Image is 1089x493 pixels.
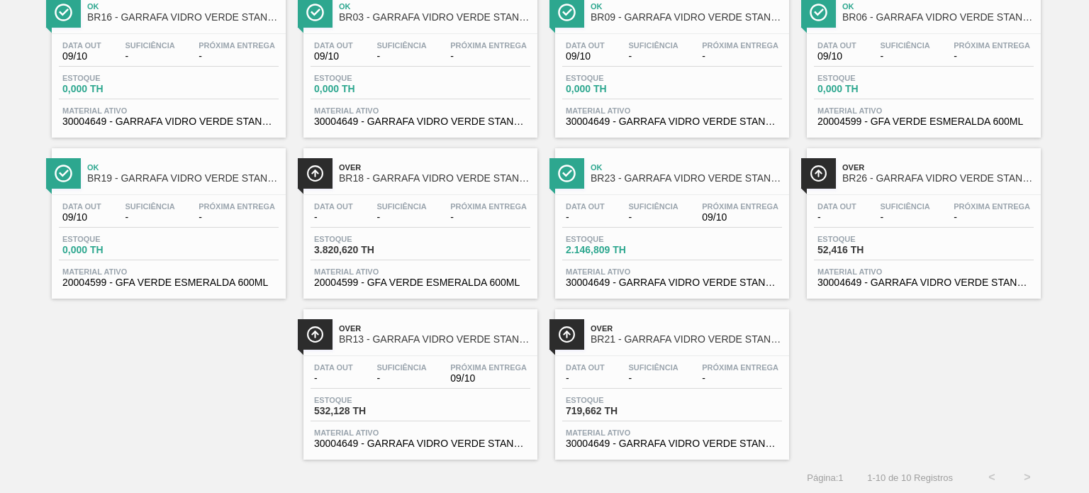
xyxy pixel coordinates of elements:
[566,373,605,384] span: -
[376,212,426,223] span: -
[591,2,782,11] span: Ok
[314,51,353,62] span: 09/10
[87,163,279,172] span: Ok
[817,41,856,50] span: Data out
[376,363,426,372] span: Suficiência
[796,138,1048,299] a: ÍconeOverBR26 - GARRAFA VIDRO VERDE STANDARD 600MLData out-Suficiência-Próxima Entrega-Estoque52,...
[314,235,413,243] span: Estoque
[314,245,413,255] span: 3.820,620 TH
[566,106,778,115] span: Material ativo
[817,277,1030,288] span: 30004649 - GARRAFA VIDRO VERDE STANDARD 600ML
[842,163,1034,172] span: Over
[880,202,929,211] span: Suficiência
[314,428,527,437] span: Material ativo
[314,438,527,449] span: 30004649 - GARRAFA VIDRO VERDE STANDARD 600ML
[87,2,279,11] span: Ok
[306,4,324,21] img: Ícone
[450,363,527,372] span: Próxima Entrega
[558,165,576,182] img: Ícone
[817,116,1030,127] span: 20004599 - GFA VERDE ESMERALDA 600ML
[339,163,530,172] span: Over
[954,51,1030,62] span: -
[293,299,544,460] a: ÍconeOverBR13 - GARRAFA VIDRO VERDE STANDARD 600MLData out-Suficiência-Próxima Entrega09/10Estoqu...
[842,173,1034,184] span: BR26 - GARRAFA VIDRO VERDE STANDARD 600ML
[810,4,827,21] img: Ícone
[591,12,782,23] span: BR09 - GARRAFA VIDRO VERDE STANDARD 600ML
[591,173,782,184] span: BR23 - GARRAFA VIDRO VERDE STANDARD 600ML
[566,212,605,223] span: -
[628,41,678,50] span: Suficiência
[55,4,72,21] img: Ícone
[450,51,527,62] span: -
[314,106,527,115] span: Material ativo
[62,116,275,127] span: 30004649 - GARRAFA VIDRO VERDE STANDARD 600ML
[314,396,413,404] span: Estoque
[62,41,101,50] span: Data out
[566,406,665,416] span: 719,662 TH
[880,41,929,50] span: Suficiência
[339,334,530,345] span: BR13 - GARRAFA VIDRO VERDE STANDARD 600ML
[339,173,530,184] span: BR18 - GARRAFA VIDRO VERDE STANDARD 600ML
[306,326,324,343] img: Ícone
[339,2,530,11] span: Ok
[702,202,778,211] span: Próxima Entrega
[954,202,1030,211] span: Próxima Entrega
[954,41,1030,50] span: Próxima Entrega
[544,299,796,460] a: ÍconeOverBR21 - GARRAFA VIDRO VERDE STANDARD 600MLData out-Suficiência-Próxima Entrega-Estoque719...
[566,428,778,437] span: Material ativo
[880,51,929,62] span: -
[817,84,917,94] span: 0,000 TH
[125,212,174,223] span: -
[817,235,917,243] span: Estoque
[450,373,527,384] span: 09/10
[566,84,665,94] span: 0,000 TH
[566,438,778,449] span: 30004649 - GARRAFA VIDRO VERDE STANDARD 600ML
[591,324,782,333] span: Over
[314,41,353,50] span: Data out
[376,51,426,62] span: -
[566,277,778,288] span: 30004649 - GARRAFA VIDRO VERDE STANDARD 600ML
[376,373,426,384] span: -
[450,212,527,223] span: -
[817,245,917,255] span: 52,416 TH
[566,41,605,50] span: Data out
[817,51,856,62] span: 09/10
[87,173,279,184] span: BR19 - GARRAFA VIDRO VERDE STANDARD 600ML
[314,116,527,127] span: 30004649 - GARRAFA VIDRO VERDE STANDARD 600ML
[314,277,527,288] span: 20004599 - GFA VERDE ESMERALDA 600ML
[817,212,856,223] span: -
[817,202,856,211] span: Data out
[566,396,665,404] span: Estoque
[558,4,576,21] img: Ícone
[450,202,527,211] span: Próxima Entrega
[314,373,353,384] span: -
[566,51,605,62] span: 09/10
[62,74,162,82] span: Estoque
[62,84,162,94] span: 0,000 TH
[702,51,778,62] span: -
[566,267,778,276] span: Material ativo
[842,2,1034,11] span: Ok
[807,472,843,483] span: Página : 1
[125,202,174,211] span: Suficiência
[628,51,678,62] span: -
[62,51,101,62] span: 09/10
[339,324,530,333] span: Over
[817,267,1030,276] span: Material ativo
[566,74,665,82] span: Estoque
[314,267,527,276] span: Material ativo
[376,41,426,50] span: Suficiência
[865,472,953,483] span: 1 - 10 de 10 Registros
[314,363,353,372] span: Data out
[702,373,778,384] span: -
[125,51,174,62] span: -
[566,235,665,243] span: Estoque
[62,212,101,223] span: 09/10
[41,138,293,299] a: ÍconeOkBR19 - GARRAFA VIDRO VERDE STANDARD 600MLData out09/10Suficiência-Próxima Entrega-Estoque0...
[566,202,605,211] span: Data out
[62,267,275,276] span: Material ativo
[199,41,275,50] span: Próxima Entrega
[566,363,605,372] span: Data out
[591,163,782,172] span: Ok
[842,12,1034,23] span: BR06 - GARRAFA VIDRO VERDE STANDARD 600ML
